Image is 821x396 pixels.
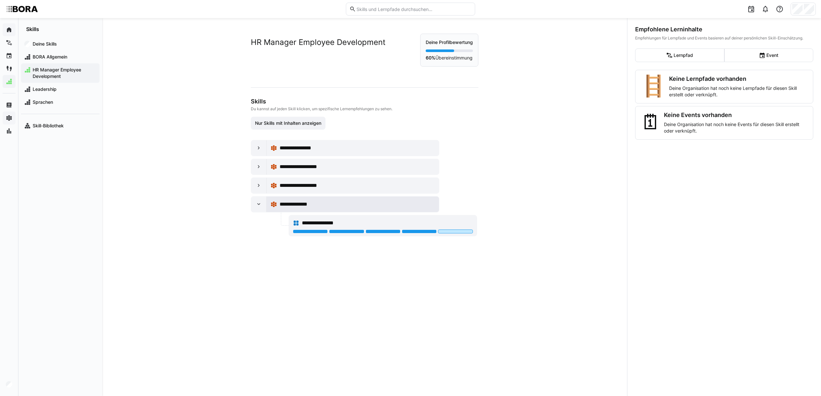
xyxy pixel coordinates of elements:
[664,112,808,119] h3: Keine Events vorhanden
[356,6,472,12] input: Skills und Lernpfade durchsuchen…
[426,55,435,60] strong: 60%
[426,39,473,46] p: Deine Profilbewertung
[251,98,477,105] h3: Skills
[251,117,325,130] button: Nur Skills mit Inhalten anzeigen
[251,106,477,112] p: Du kannst auf jeden Skill klicken, um spezifische Lernempfehlungen zu sehen.
[426,55,473,61] p: Übereinstimmung
[32,86,96,92] span: Leadership
[635,48,724,62] eds-button-option: Lernpfad
[32,54,96,60] span: BORA Allgemein
[635,36,813,41] div: Empfehlungen für Lernpfade und Events basieren auf deiner persönlichen Skill-Einschätzung.
[251,37,386,47] h2: HR Manager Employee Development
[32,67,96,80] span: HR Manager Employee Development
[669,85,808,98] p: Deine Organisation hat noch keine Lernpfade für diesen Skill erstellt oder verknüpft.
[641,112,661,134] div: 🗓
[664,121,808,134] p: Deine Organisation hat noch keine Events für diesen Skill erstellt oder verknüpft.
[635,26,813,33] div: Empfohlene Lerninhalte
[32,99,96,105] span: Sprachen
[724,48,814,62] eds-button-option: Event
[641,75,666,98] div: 🪜
[669,75,808,82] h3: Keine Lernpfade vorhanden
[254,120,322,126] span: Nur Skills mit Inhalten anzeigen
